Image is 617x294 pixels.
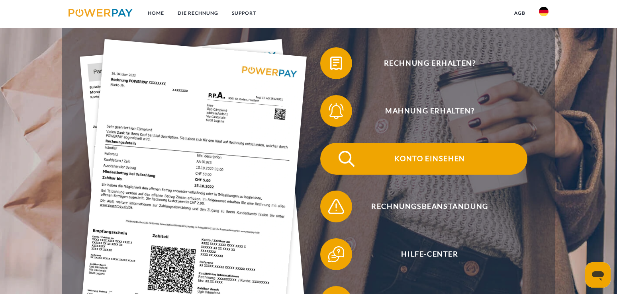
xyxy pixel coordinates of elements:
button: Rechnungsbeanstandung [320,191,527,222]
button: Mahnung erhalten? [320,95,527,127]
img: qb_search.svg [337,149,356,169]
span: Hilfe-Center [332,238,527,270]
span: Konto einsehen [332,143,527,175]
iframe: Schaltfläche zum Öffnen des Messaging-Fensters [585,262,611,288]
img: qb_help.svg [326,244,346,264]
a: Home [141,6,171,20]
img: qb_bell.svg [326,101,346,121]
span: Mahnung erhalten? [332,95,527,127]
a: agb [507,6,532,20]
button: Rechnung erhalten? [320,47,527,79]
span: Rechnung erhalten? [332,47,527,79]
img: de [539,7,548,16]
a: DIE RECHNUNG [171,6,225,20]
img: qb_bill.svg [326,53,346,73]
span: Rechnungsbeanstandung [332,191,527,222]
img: qb_warning.svg [326,197,346,216]
button: Hilfe-Center [320,238,527,270]
img: logo-powerpay.svg [69,9,133,17]
a: SUPPORT [225,6,263,20]
button: Konto einsehen [320,143,527,175]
